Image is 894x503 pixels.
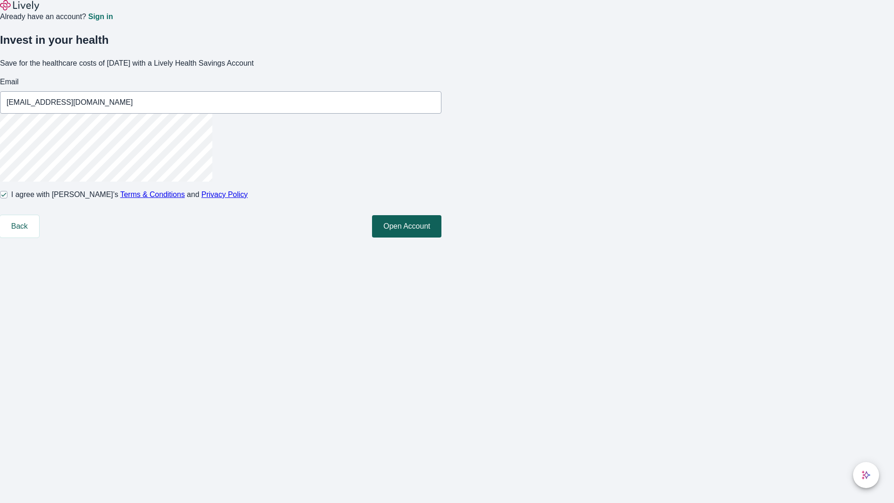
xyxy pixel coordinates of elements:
button: Open Account [372,215,441,238]
a: Privacy Policy [202,190,248,198]
svg: Lively AI Assistant [861,470,871,480]
a: Terms & Conditions [120,190,185,198]
span: I agree with [PERSON_NAME]’s and [11,189,248,200]
a: Sign in [88,13,113,20]
button: chat [853,462,879,488]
